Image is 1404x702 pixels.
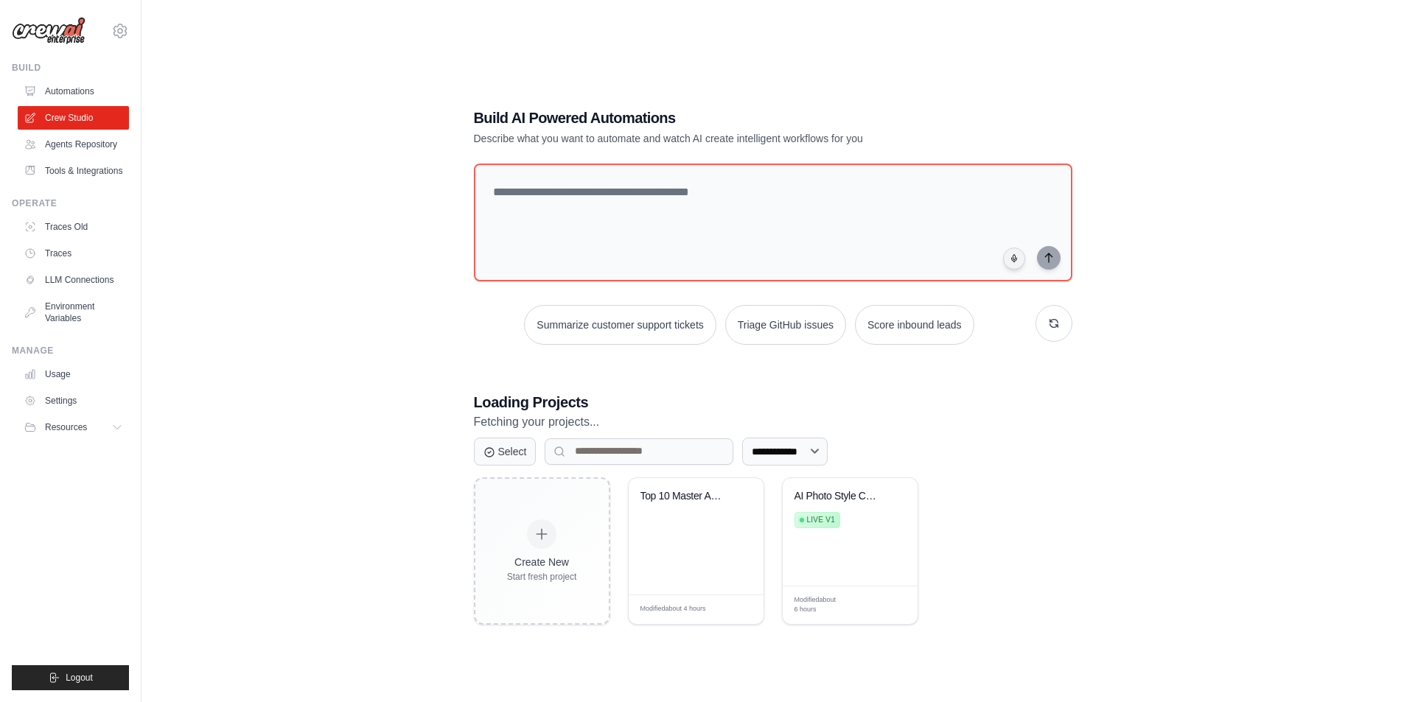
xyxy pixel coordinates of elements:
div: Create New [507,555,577,569]
div: Operate [12,197,129,209]
div: Build [12,62,129,74]
div: Top 10 Master Artists AI Prompt Database [640,490,730,503]
h1: Build AI Powered Automations [474,108,969,128]
span: Edit [728,604,741,615]
span: Logout [66,672,93,684]
span: Modified about 6 hours [794,595,840,615]
div: Start fresh project [507,571,577,583]
button: Resources [18,415,129,439]
button: Select [474,438,537,466]
p: Fetching your projects... [474,413,1072,432]
a: Agents Repository [18,133,129,156]
button: Triage GitHub issues [725,305,846,345]
span: Edit [882,600,895,611]
button: Click to speak your automation idea [1003,248,1025,270]
a: Automations [18,80,129,103]
a: Settings [18,389,129,413]
a: Usage [18,362,129,386]
a: LLM Connections [18,268,129,292]
button: Summarize customer support tickets [524,305,716,345]
div: 聊天小工具 [1330,631,1404,702]
a: Environment Variables [18,295,129,330]
span: Manage [839,600,866,611]
button: Logout [12,665,129,690]
div: Manage deployment [839,600,876,611]
img: Logo [12,17,85,45]
a: Crew Studio [18,106,129,130]
p: Describe what you want to automate and watch AI create intelligent workflows for you [474,131,969,146]
button: Score inbound leads [855,305,974,345]
div: Manage [12,345,129,357]
h3: Loading Projects [474,392,1072,413]
a: Tools & Integrations [18,159,129,183]
div: AI Photo Style Converter & Creative Generator [794,490,884,503]
a: Traces Old [18,215,129,239]
span: Modified about 4 hours [640,604,706,614]
span: Live v1 [807,514,835,526]
a: Traces [18,242,129,265]
span: Resources [45,421,87,433]
button: Get new suggestions [1035,305,1072,342]
iframe: Chat Widget [1330,631,1404,702]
